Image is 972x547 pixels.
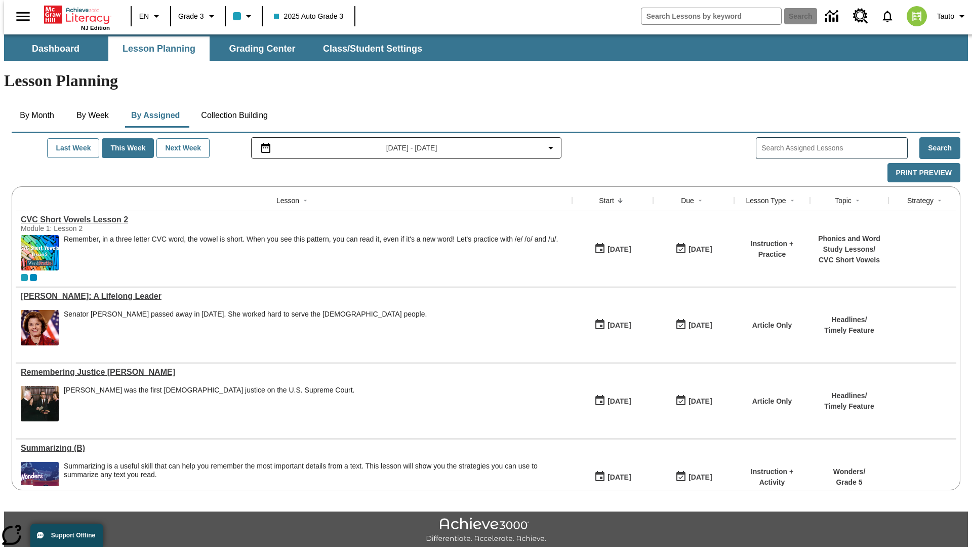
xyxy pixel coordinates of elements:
[907,6,927,26] img: avatar image
[64,386,354,395] div: [PERSON_NAME] was the first [DEMOGRAPHIC_DATA] justice on the U.S. Supreme Court.
[901,3,933,29] button: Select a new avatar
[212,36,313,61] button: Grading Center
[824,390,874,401] p: Headlines /
[256,142,557,154] button: Select the date range menu item
[193,103,276,128] button: Collection Building
[426,518,546,543] img: Achieve3000 Differentiate Accelerate Achieve
[174,7,222,25] button: Grade: Grade 3, Select a grade
[4,36,431,61] div: SubNavbar
[21,310,59,345] img: Senator Dianne Feinstein of California smiles with the U.S. flag behind her.
[607,471,631,484] div: [DATE]
[21,368,567,377] a: Remembering Justice O'Connor, Lessons
[672,392,715,411] button: 09/24/25: Last day the lesson can be accessed
[874,3,901,29] a: Notifications
[64,386,354,421] span: Sandra Day O'Connor was the first female justice on the U.S. Supreme Court.
[672,240,715,259] button: 09/24/25: Last day the lesson can be accessed
[64,310,427,345] div: Senator Dianne Feinstein passed away in September 2023. She worked hard to serve the American peo...
[819,3,847,30] a: Data Center
[672,467,715,487] button: 09/24/25: Last day the lesson can be accessed
[824,325,874,336] p: Timely Feature
[21,292,567,301] div: Dianne Feinstein: A Lifelong Leader
[833,477,866,488] p: Grade 5
[739,466,805,488] p: Instruction + Activity
[21,274,28,281] div: Current Class
[139,11,149,22] span: EN
[102,138,154,158] button: This Week
[299,194,311,207] button: Sort
[545,142,557,154] svg: Collapse Date Range Filter
[64,462,567,479] div: Summarizing is a useful skill that can help you remember the most important details from a text. ...
[934,194,946,207] button: Sort
[835,196,852,206] div: Topic
[919,137,960,159] button: Search
[688,319,712,332] div: [DATE]
[5,36,106,61] button: Dashboard
[21,292,567,301] a: Dianne Feinstein: A Lifelong Leader, Lessons
[21,462,59,497] img: Wonders Grade 5 cover, planetarium, showing constellations on domed ceiling
[815,255,883,265] p: CVC Short Vowels
[21,386,59,421] img: Chief Justice Warren Burger, wearing a black robe, holds up his right hand and faces Sandra Day O...
[30,274,37,281] div: OL 2025 Auto Grade 4
[4,34,968,61] div: SubNavbar
[833,466,866,477] p: Wonders /
[44,4,110,31] div: Home
[591,467,634,487] button: 09/24/25: First time the lesson was available
[315,36,430,61] button: Class/Student Settings
[178,11,204,22] span: Grade 3
[276,196,299,206] div: Lesson
[44,5,110,25] a: Home
[274,11,344,22] span: 2025 Auto Grade 3
[21,224,173,232] div: Module 1: Lesson 2
[887,163,960,183] button: Print Preview
[108,36,210,61] button: Lesson Planning
[852,194,864,207] button: Sort
[229,7,259,25] button: Class color is light blue. Change class color
[786,194,798,207] button: Sort
[21,235,59,270] img: CVC Short Vowels Lesson 2.
[694,194,706,207] button: Sort
[32,43,79,55] span: Dashboard
[12,103,62,128] button: By Month
[641,8,781,24] input: search field
[591,392,634,411] button: 09/24/25: First time the lesson was available
[607,395,631,408] div: [DATE]
[591,240,634,259] button: 09/24/25: First time the lesson was available
[21,444,567,453] a: Summarizing (B), Lessons
[21,215,567,224] a: CVC Short Vowels Lesson 2, Lessons
[229,43,295,55] span: Grading Center
[21,215,567,224] div: CVC Short Vowels Lesson 2
[67,103,118,128] button: By Week
[51,532,95,539] span: Support Offline
[607,319,631,332] div: [DATE]
[64,462,567,497] div: Summarizing is a useful skill that can help you remember the most important details from a text. ...
[64,235,558,270] div: Remember, in a three letter CVC word, the vowel is short. When you see this pattern, you can read...
[752,396,792,407] p: Article Only
[824,401,874,412] p: Timely Feature
[937,11,954,22] span: Tauto
[64,310,427,319] div: Senator [PERSON_NAME] passed away in [DATE]. She worked hard to serve the [DEMOGRAPHIC_DATA] people.
[123,43,195,55] span: Lesson Planning
[933,7,972,25] button: Profile/Settings
[591,316,634,335] button: 09/24/25: First time the lesson was available
[688,395,712,408] div: [DATE]
[752,320,792,331] p: Article Only
[672,316,715,335] button: 09/24/25: Last day the lesson can be accessed
[739,239,805,260] p: Instruction + Practice
[21,368,567,377] div: Remembering Justice O'Connor
[30,524,103,547] button: Support Offline
[156,138,210,158] button: Next Week
[386,143,437,153] span: [DATE] - [DATE]
[81,25,110,31] span: NJ Edition
[135,7,167,25] button: Language: EN, Select a language
[907,196,934,206] div: Strategy
[123,103,188,128] button: By Assigned
[607,243,631,256] div: [DATE]
[688,471,712,484] div: [DATE]
[815,233,883,255] p: Phonics and Word Study Lessons /
[761,141,907,155] input: Search Assigned Lessons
